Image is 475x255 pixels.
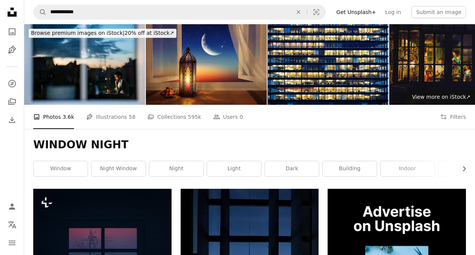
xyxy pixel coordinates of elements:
[332,6,381,18] a: Get Unsplash+
[129,113,136,121] span: 58
[5,112,20,127] a: Download History
[457,161,466,176] button: scroll list to the right
[407,90,475,105] a: View more on iStock↗
[5,94,20,109] a: Collections
[5,199,20,214] a: Log in / Sign up
[5,235,20,250] button: Menu
[5,217,20,232] button: Language
[147,105,201,129] a: Collections 595k
[412,94,470,100] span: View more on iStock ↗
[412,6,466,18] button: Submit an image
[207,161,261,176] a: light
[213,105,243,129] a: Users 0
[265,161,319,176] a: dark
[24,24,181,42] a: Browse premium images on iStock|20% off at iStock↗
[33,5,326,20] form: Find visuals sitewide
[5,76,20,91] a: Explore
[323,161,377,176] a: building
[33,138,466,152] h1: WINDOW NIGHT
[188,113,201,121] span: 595k
[149,161,203,176] a: night
[381,6,405,18] a: Log in
[29,29,176,38] div: 20% off at iStock ↗
[5,42,20,58] a: Illustrations
[24,24,145,105] img: Businessman working from home late at night using laptop computer
[91,161,145,176] a: night window
[146,24,267,105] img: Ramadan lantern by the open window. Beautiful Greeting Card with copy space for Ramadan and Musli...
[34,5,46,19] button: Search Unsplash
[290,5,307,19] button: Clear
[5,24,20,39] a: Photos
[240,113,243,121] span: 0
[31,30,124,36] span: Browse premium images on iStock |
[440,105,466,129] button: Filters
[307,5,325,19] button: Visual search
[86,105,135,129] a: Illustrations 58
[381,161,435,176] a: indoor
[34,161,88,176] a: window
[268,24,388,105] img: Workers working late. Office windows by night.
